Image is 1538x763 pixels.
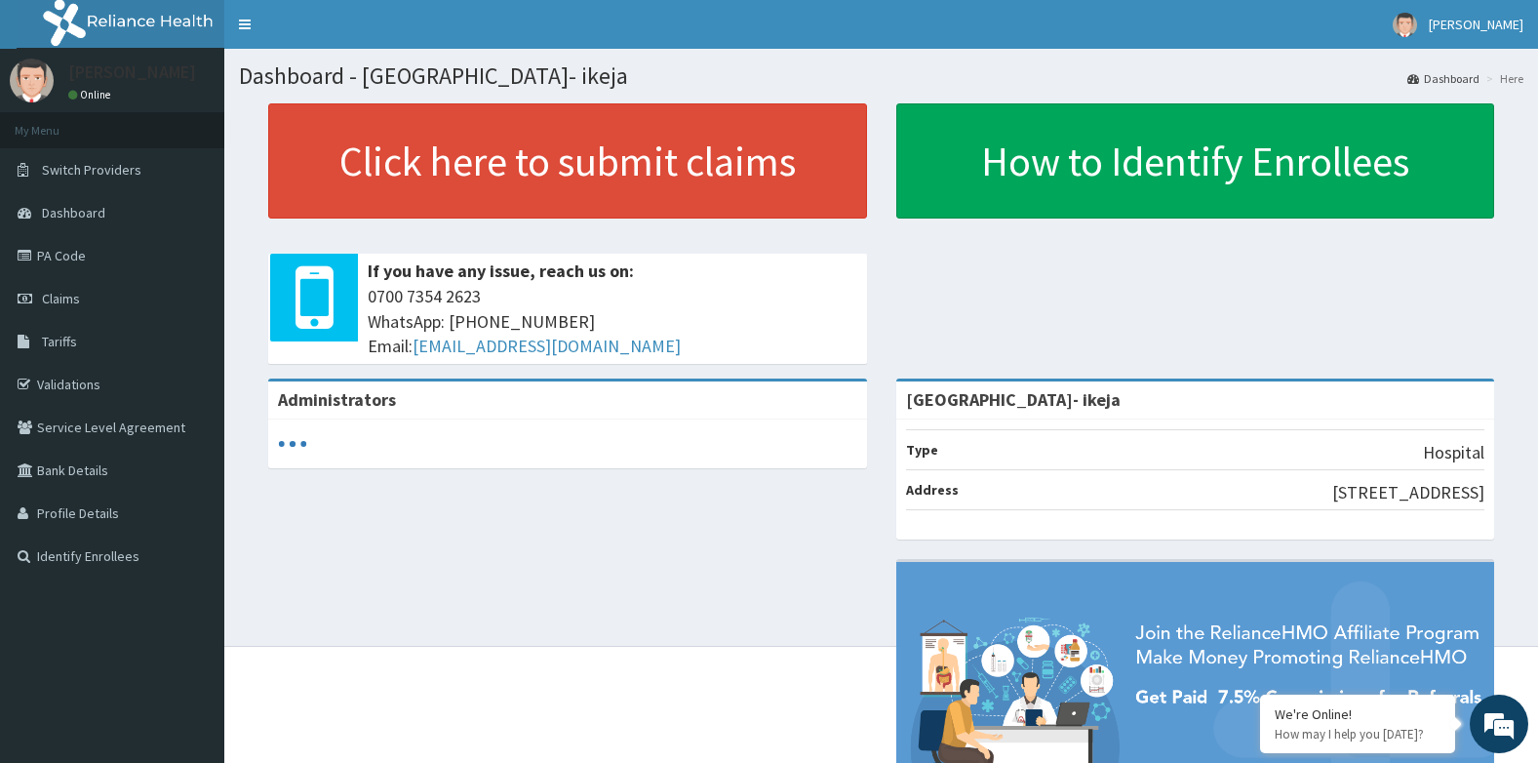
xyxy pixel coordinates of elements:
p: How may I help you today? [1275,726,1440,743]
li: Here [1481,70,1523,87]
a: Dashboard [1407,70,1479,87]
span: Switch Providers [42,161,141,179]
a: How to Identify Enrollees [896,103,1495,219]
b: If you have any issue, reach us on: [368,260,634,282]
a: [EMAIL_ADDRESS][DOMAIN_NAME] [413,335,681,357]
span: Dashboard [42,204,105,221]
span: 0700 7354 2623 WhatsApp: [PHONE_NUMBER] Email: [368,284,857,359]
img: User Image [10,59,54,102]
a: Online [68,88,115,101]
span: Claims [42,290,80,307]
p: [STREET_ADDRESS] [1332,480,1484,505]
img: User Image [1393,13,1417,37]
div: We're Online! [1275,705,1440,723]
span: [PERSON_NAME] [1429,16,1523,33]
b: Administrators [278,388,396,411]
h1: Dashboard - [GEOGRAPHIC_DATA]- ikeja [239,63,1523,89]
span: Tariffs [42,333,77,350]
svg: audio-loading [278,429,307,459]
a: Click here to submit claims [268,103,867,219]
b: Type [906,441,938,459]
p: Hospital [1423,440,1484,465]
strong: [GEOGRAPHIC_DATA]- ikeja [906,388,1121,411]
b: Address [906,481,959,499]
p: [PERSON_NAME] [68,63,196,81]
